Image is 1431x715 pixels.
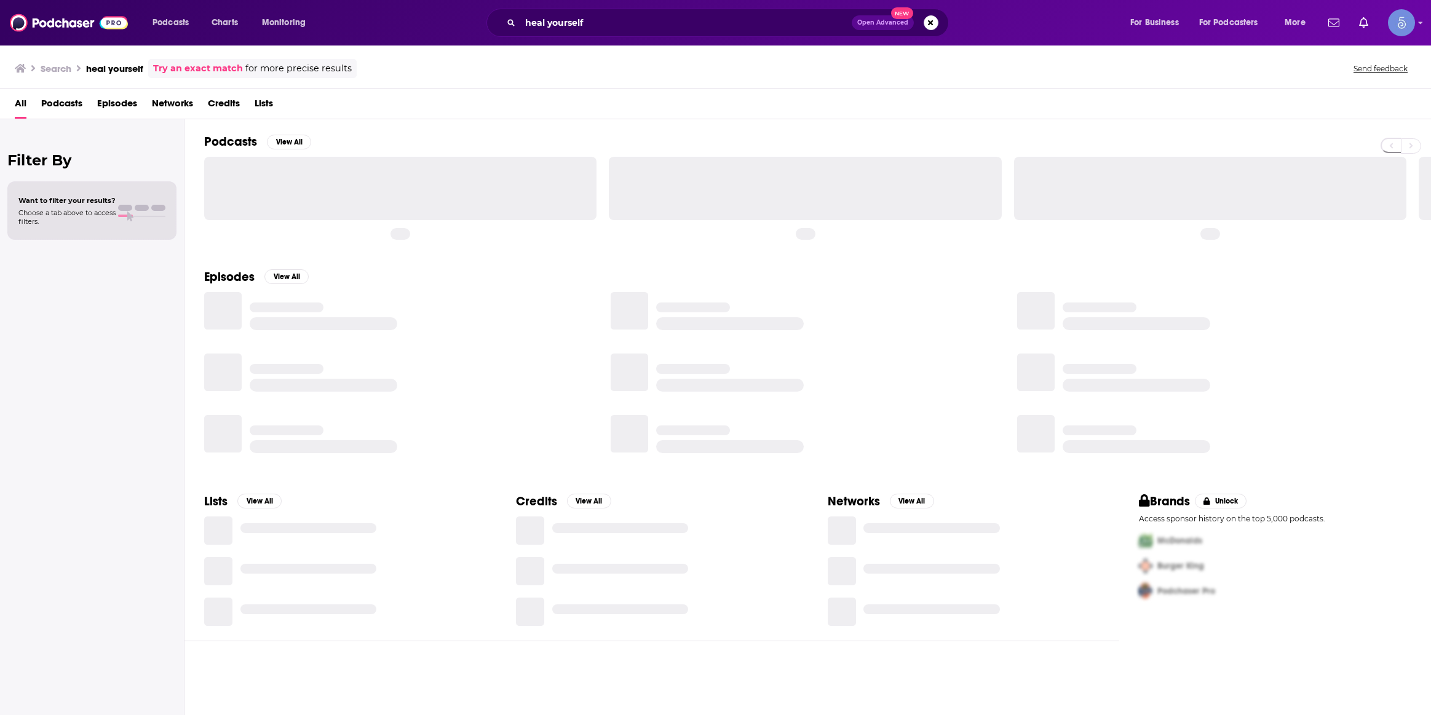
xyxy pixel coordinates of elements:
h2: Lists [204,494,228,509]
a: Lists [255,93,273,119]
span: Charts [212,14,238,31]
span: Podcasts [153,14,189,31]
a: All [15,93,26,119]
button: Show profile menu [1388,9,1415,36]
button: Send feedback [1350,63,1411,74]
h2: Credits [516,494,557,509]
a: Show notifications dropdown [1354,12,1373,33]
a: Show notifications dropdown [1323,12,1344,33]
a: Podcasts [41,93,82,119]
button: View All [890,494,934,508]
button: open menu [1276,13,1321,33]
img: Podchaser - Follow, Share and Rate Podcasts [10,11,128,34]
span: Podchaser Pro [1157,586,1215,596]
input: Search podcasts, credits, & more... [520,13,852,33]
a: NetworksView All [828,494,934,509]
a: CreditsView All [516,494,611,509]
span: Burger King [1157,561,1204,571]
button: open menu [253,13,322,33]
button: View All [264,269,309,284]
button: open menu [1122,13,1194,33]
span: for more precise results [245,61,352,76]
span: More [1285,14,1306,31]
img: First Pro Logo [1134,528,1157,553]
a: PodcastsView All [204,134,311,149]
span: Choose a tab above to access filters. [18,208,116,226]
button: View All [267,135,311,149]
span: McDonalds [1157,535,1202,546]
h3: heal yourself [86,63,143,74]
a: EpisodesView All [204,269,309,285]
div: Search podcasts, credits, & more... [498,9,961,37]
button: open menu [144,13,205,33]
button: Unlock [1195,494,1247,508]
span: For Podcasters [1199,14,1258,31]
a: Episodes [97,93,137,119]
img: Second Pro Logo [1134,553,1157,579]
img: Third Pro Logo [1134,579,1157,604]
a: Networks [152,93,193,119]
img: User Profile [1388,9,1415,36]
span: Logged in as Spiral5-G1 [1388,9,1415,36]
a: ListsView All [204,494,282,509]
button: open menu [1191,13,1276,33]
button: View All [237,494,282,508]
a: Charts [204,13,245,33]
span: Open Advanced [857,20,908,26]
a: Try an exact match [153,61,243,76]
h2: Networks [828,494,880,509]
h2: Brands [1139,494,1190,509]
h3: Search [41,63,71,74]
button: Open AdvancedNew [852,15,914,30]
span: Monitoring [262,14,306,31]
p: Access sponsor history on the top 5,000 podcasts. [1139,514,1411,523]
span: New [891,7,913,19]
a: Credits [208,93,240,119]
h2: Episodes [204,269,255,285]
h2: Podcasts [204,134,257,149]
span: For Business [1130,14,1179,31]
span: Want to filter your results? [18,196,116,205]
h2: Filter By [7,151,176,169]
button: View All [567,494,611,508]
